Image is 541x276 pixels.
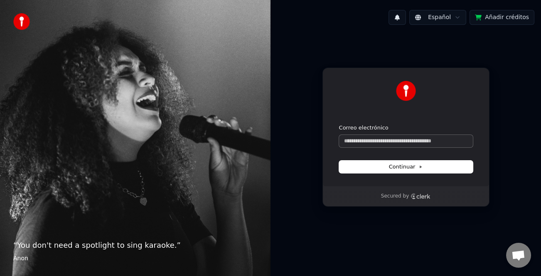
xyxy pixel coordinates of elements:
[339,161,473,173] button: Continuar
[389,163,423,171] span: Continuar
[13,254,257,263] footer: Anon
[411,193,430,199] a: Clerk logo
[13,13,30,30] img: youka
[381,193,409,200] p: Secured by
[339,124,389,132] label: Correo electrónico
[470,10,534,25] button: Añadir créditos
[506,243,531,268] a: Chat abierto
[13,239,257,251] p: “ You don't need a spotlight to sing karaoke. ”
[396,81,416,101] img: Youka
